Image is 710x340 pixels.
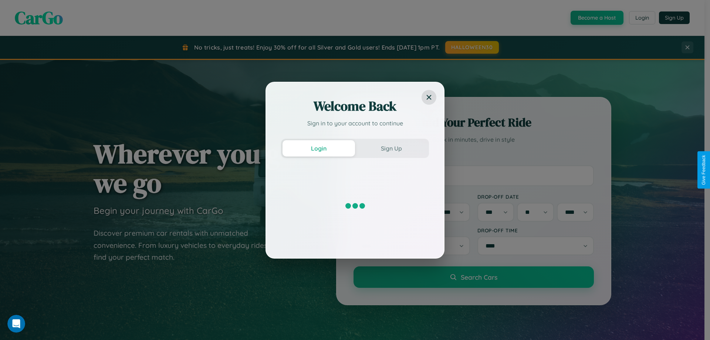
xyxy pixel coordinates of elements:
p: Sign in to your account to continue [281,119,429,128]
h2: Welcome Back [281,97,429,115]
button: Sign Up [355,140,427,156]
div: Give Feedback [701,155,706,185]
button: Login [283,140,355,156]
iframe: Intercom live chat [7,315,25,333]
